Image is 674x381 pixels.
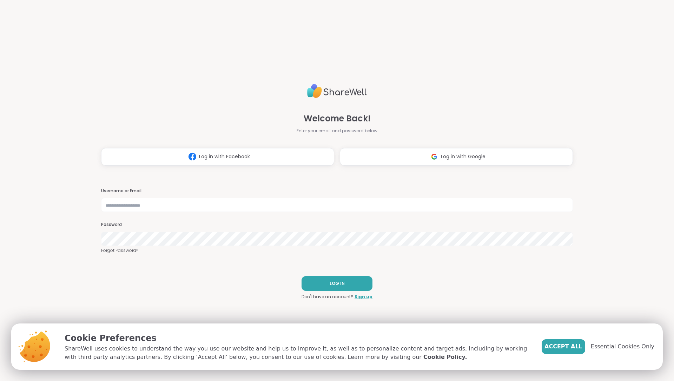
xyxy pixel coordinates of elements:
[304,112,371,125] span: Welcome Back!
[101,148,334,166] button: Log in with Facebook
[355,294,372,300] a: Sign up
[591,342,654,351] span: Essential Cookies Only
[65,345,530,361] p: ShareWell uses cookies to understand the way you use our website and help us to improve it, as we...
[302,294,353,300] span: Don't have an account?
[340,148,573,166] button: Log in with Google
[101,222,573,228] h3: Password
[199,153,250,160] span: Log in with Facebook
[302,276,372,291] button: LOG IN
[307,81,367,101] img: ShareWell Logo
[101,247,573,254] a: Forgot Password?
[101,188,573,194] h3: Username or Email
[441,153,485,160] span: Log in with Google
[428,150,441,163] img: ShareWell Logomark
[423,353,467,361] a: Cookie Policy.
[330,280,345,287] span: LOG IN
[542,339,585,354] button: Accept All
[186,150,199,163] img: ShareWell Logomark
[297,128,377,134] span: Enter your email and password below
[65,332,530,345] p: Cookie Preferences
[544,342,582,351] span: Accept All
